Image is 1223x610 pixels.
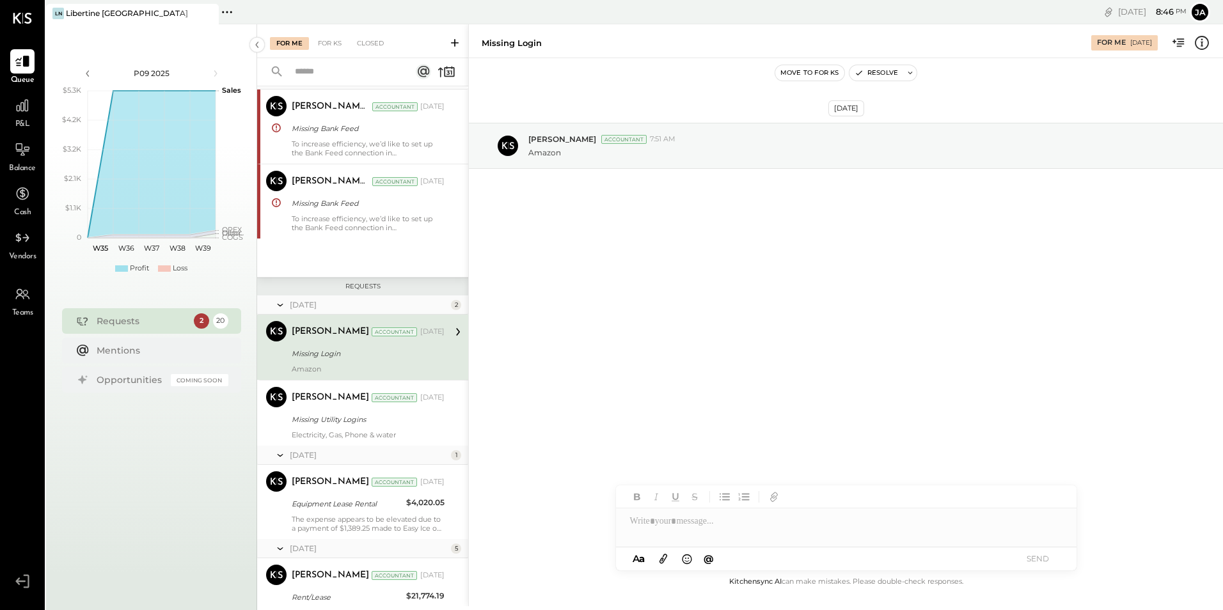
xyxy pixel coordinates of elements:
[9,251,36,263] span: Vendors
[420,176,445,187] div: [DATE]
[372,102,418,111] div: Accountant
[420,570,445,581] div: [DATE]
[1,137,44,175] a: Balance
[351,37,390,50] div: Closed
[11,75,35,86] span: Queue
[270,37,309,50] div: For Me
[292,214,445,232] div: To increase efficiency, we’d like to set up the Bank Feed connection in [GEOGRAPHIC_DATA]. Please...
[420,102,445,112] div: [DATE]
[77,233,81,242] text: 0
[169,244,185,253] text: W38
[1,49,44,86] a: Queue
[704,552,714,565] span: @
[420,477,445,487] div: [DATE]
[420,327,445,337] div: [DATE]
[639,552,645,565] span: a
[118,244,134,253] text: W36
[372,327,417,336] div: Accountant
[97,373,164,386] div: Opportunities
[292,175,370,188] div: [PERSON_NAME] Raloti
[222,86,241,95] text: Sales
[292,139,445,157] div: To increase efficiency, we’d like to set up the Bank Feed connection in [GEOGRAPHIC_DATA]. Please...
[65,203,81,212] text: $1.1K
[292,364,445,373] div: Amazon
[451,544,461,554] div: 5
[194,244,210,253] text: W39
[849,65,903,81] button: Resolve
[130,263,149,274] div: Profit
[222,225,242,234] text: OPEX
[52,8,64,19] div: LN
[451,450,461,460] div: 1
[66,8,188,19] div: Libertine [GEOGRAPHIC_DATA]
[292,347,441,360] div: Missing Login
[292,515,445,533] div: The expense appears to be elevated due to a payment of $1,389.25 made to Easy Ice on [DATE], usin...
[290,299,448,310] div: [DATE]
[292,197,441,210] div: Missing Bank Feed
[14,207,31,219] span: Cash
[63,145,81,153] text: $3.2K
[736,489,752,505] button: Ordered List
[97,315,187,327] div: Requests
[12,308,33,319] span: Teams
[222,228,244,237] text: Occu...
[290,450,448,460] div: [DATE]
[775,65,844,81] button: Move to for ks
[97,344,222,357] div: Mentions
[372,393,417,402] div: Accountant
[528,147,561,158] p: Amazon
[406,496,445,509] div: $4,020.05
[420,393,445,403] div: [DATE]
[292,497,402,510] div: Equipment Lease Rental
[1130,38,1152,47] div: [DATE]
[292,430,445,439] div: Electricity, Gas, Phone & water
[213,313,228,329] div: 20
[372,478,417,487] div: Accountant
[62,115,81,124] text: $4.2K
[312,37,348,50] div: For KS
[601,135,647,144] div: Accountant
[629,489,645,505] button: Bold
[648,489,665,505] button: Italic
[1013,550,1064,567] button: SEND
[173,263,187,274] div: Loss
[1190,2,1210,22] button: ja
[292,476,369,489] div: [PERSON_NAME]
[144,244,159,253] text: W37
[93,244,108,253] text: W35
[97,68,206,79] div: P09 2025
[292,325,369,338] div: [PERSON_NAME]
[292,569,369,582] div: [PERSON_NAME]
[264,282,462,291] div: Requests
[64,174,81,183] text: $2.1K
[528,134,596,145] span: [PERSON_NAME]
[1,93,44,130] a: P&L
[63,86,81,95] text: $5.3K
[451,300,461,310] div: 2
[292,391,369,404] div: [PERSON_NAME]
[372,571,417,580] div: Accountant
[406,590,445,602] div: $21,774.19
[686,489,703,505] button: Strikethrough
[292,413,441,426] div: Missing Utility Logins
[1118,6,1187,18] div: [DATE]
[292,100,370,113] div: [PERSON_NAME] Raloti
[828,100,864,116] div: [DATE]
[650,134,675,145] span: 7:51 AM
[9,163,36,175] span: Balance
[766,489,782,505] button: Add URL
[1,182,44,219] a: Cash
[194,313,209,329] div: 2
[290,543,448,554] div: [DATE]
[372,177,418,186] div: Accountant
[1,226,44,263] a: Vendors
[292,122,441,135] div: Missing Bank Feed
[1102,5,1115,19] div: copy link
[482,37,542,49] div: Missing Login
[171,374,228,386] div: Coming Soon
[700,551,718,567] button: @
[629,552,649,566] button: Aa
[292,591,402,604] div: Rent/Lease
[1097,38,1126,48] div: For Me
[15,119,30,130] span: P&L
